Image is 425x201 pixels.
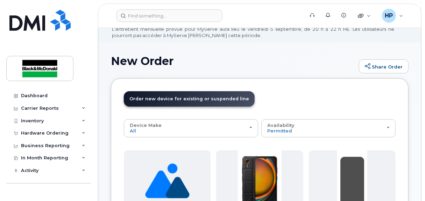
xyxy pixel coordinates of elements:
input: Find something... [116,9,222,22]
span: Order new device for existing or suspended line [129,96,249,101]
h1: New Order [111,55,355,67]
span: HP [385,12,393,20]
div: Harsh Patel [377,9,408,23]
button: Availability Permitted [261,119,396,137]
span: Device Make [130,122,162,128]
span: Availability [267,122,295,128]
div: Quicklinks [353,9,376,23]
span: All [130,128,136,134]
a: Share Order [359,59,409,73]
button: Device Make All [124,119,258,137]
span: Permitted [267,128,292,134]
